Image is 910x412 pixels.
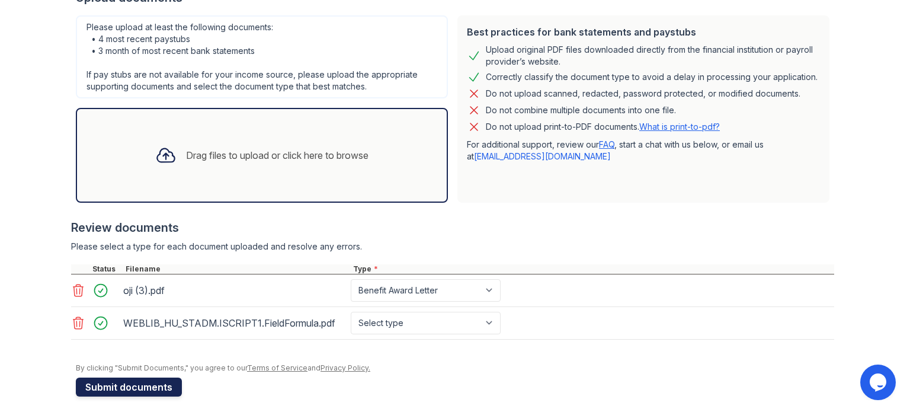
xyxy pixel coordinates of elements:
[486,121,720,133] p: Do not upload print-to-PDF documents.
[639,122,720,132] a: What is print-to-pdf?
[123,314,346,333] div: WEBLIB_HU_STADM.ISCRIPT1.FieldFormula.pdf
[76,378,182,397] button: Submit documents
[860,365,898,400] iframe: chat widget
[76,363,834,373] div: By clicking "Submit Documents," you agree to our and
[486,44,820,68] div: Upload original PDF files downloaded directly from the financial institution or payroll provider’...
[186,148,369,162] div: Drag files to upload or click here to browse
[351,264,834,274] div: Type
[486,70,818,84] div: Correctly classify the document type to avoid a delay in processing your application.
[474,151,611,161] a: [EMAIL_ADDRESS][DOMAIN_NAME]
[71,241,834,253] div: Please select a type for each document uploaded and resolve any errors.
[71,219,834,236] div: Review documents
[599,139,614,149] a: FAQ
[90,264,123,274] div: Status
[467,25,820,39] div: Best practices for bank statements and paystubs
[123,281,346,300] div: oji (3).pdf
[247,363,307,372] a: Terms of Service
[321,363,370,372] a: Privacy Policy.
[467,139,820,162] p: For additional support, review our , start a chat with us below, or email us at
[123,264,351,274] div: Filename
[76,15,448,98] div: Please upload at least the following documents: • 4 most recent paystubs • 3 month of most recent...
[486,103,676,117] div: Do not combine multiple documents into one file.
[486,87,800,101] div: Do not upload scanned, redacted, password protected, or modified documents.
